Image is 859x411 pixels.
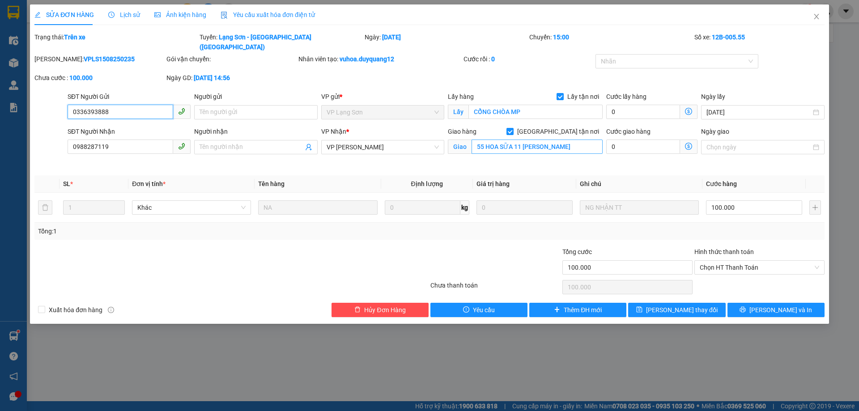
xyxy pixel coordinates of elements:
button: Close [804,4,829,30]
span: Lịch sử [108,11,140,18]
span: Cước hàng [706,180,737,187]
b: 15:00 [553,34,569,41]
span: VP Nhận [321,128,346,135]
button: delete [38,200,52,215]
div: [PERSON_NAME]: [34,54,165,64]
input: Ghi Chú [580,200,699,215]
span: Xuất hóa đơn hàng [45,305,106,315]
span: Khác [137,201,246,214]
input: Cước giao hàng [606,140,680,154]
b: Trên xe [64,34,85,41]
span: phone [178,143,185,150]
span: exclamation-circle [463,306,469,314]
button: plus [809,200,821,215]
span: Tên hàng [258,180,285,187]
label: Ngày lấy [701,93,725,100]
button: deleteHủy Đơn Hàng [332,303,429,317]
b: 12B-005.55 [712,34,745,41]
span: close [813,13,820,20]
span: Giao [448,140,472,154]
span: kg [460,200,469,215]
label: Cước giao hàng [606,128,651,135]
div: Chưa thanh toán [429,280,561,296]
span: VP Lạng Sơn [327,106,439,119]
span: info-circle [108,307,114,313]
th: Ghi chú [576,175,702,193]
span: printer [740,306,746,314]
input: Ngày giao [706,142,811,152]
span: dollar-circle [685,143,692,150]
span: Ảnh kiện hàng [154,11,206,18]
div: SĐT Người Nhận [68,127,191,136]
input: Lấy tận nơi [468,105,603,119]
span: plus [554,306,560,314]
b: [DATE] 14:56 [194,74,230,81]
img: icon [221,12,228,19]
b: vuhoa.duyquang12 [340,55,394,63]
div: Ngày GD: [166,73,297,83]
span: Thêm ĐH mới [564,305,602,315]
input: Giao tận nơi [472,140,603,154]
div: Nhân viên tạo: [298,54,462,64]
span: Định lượng [411,180,443,187]
span: VP Minh Khai [327,140,439,154]
label: Hình thức thanh toán [694,248,754,255]
div: Chưa cước : [34,73,165,83]
span: Giao hàng [448,128,476,135]
button: printer[PERSON_NAME] và In [727,303,825,317]
button: exclamation-circleYêu cầu [430,303,527,317]
span: Lấy [448,105,468,119]
button: plusThêm ĐH mới [529,303,626,317]
b: 100.000 [69,74,93,81]
span: Giá trị hàng [476,180,510,187]
span: [GEOGRAPHIC_DATA] tận nơi [514,127,603,136]
span: Yêu cầu [473,305,495,315]
span: edit [34,12,41,18]
div: Người gửi [194,92,317,102]
span: Yêu cầu xuất hóa đơn điện tử [221,11,315,18]
label: Ngày giao [701,128,729,135]
div: Người nhận [194,127,317,136]
span: SỬA ĐƠN HÀNG [34,11,94,18]
div: Tuyến: [199,32,364,52]
div: VP gửi [321,92,444,102]
span: Hủy Đơn Hàng [364,305,405,315]
b: Lạng Sơn - [GEOGRAPHIC_DATA] ([GEOGRAPHIC_DATA]) [200,34,311,51]
span: phone [178,108,185,115]
div: Số xe: [693,32,825,52]
div: Cước rồi : [464,54,594,64]
div: Trạng thái: [34,32,199,52]
span: [PERSON_NAME] và In [749,305,812,315]
input: Cước lấy hàng [606,105,680,119]
span: dollar-circle [685,108,692,115]
span: picture [154,12,161,18]
div: Tổng: 1 [38,226,332,236]
span: save [636,306,642,314]
span: Lấy hàng [448,93,474,100]
span: Lấy tận nơi [564,92,603,102]
span: Chọn HT Thanh Toán [700,261,819,274]
div: SĐT Người Gửi [68,92,191,102]
div: Ngày: [364,32,529,52]
input: Ngày lấy [706,107,811,117]
div: Gói vận chuyển: [166,54,297,64]
div: Chuyến: [528,32,693,52]
span: Tổng cước [562,248,592,255]
span: [PERSON_NAME] thay đổi [646,305,718,315]
span: SL [63,180,70,187]
b: [DATE] [382,34,401,41]
span: delete [354,306,361,314]
button: save[PERSON_NAME] thay đổi [628,303,725,317]
span: Đơn vị tính [132,180,166,187]
b: VPLS1508250235 [84,55,135,63]
b: 0 [491,55,495,63]
span: clock-circle [108,12,115,18]
input: VD: Bàn, Ghế [258,200,377,215]
input: 0 [476,200,573,215]
span: user-add [305,144,312,151]
label: Cước lấy hàng [606,93,646,100]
